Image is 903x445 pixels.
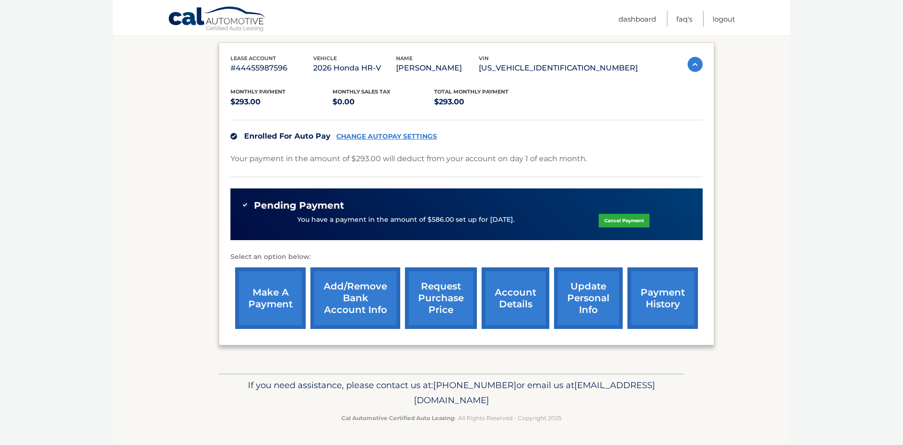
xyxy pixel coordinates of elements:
strong: Cal Automotive Certified Auto Leasing [341,414,454,422]
a: account details [482,267,549,329]
img: check-green.svg [242,202,248,208]
a: make a payment [235,267,306,329]
p: You have a payment in the amount of $586.00 set up for [DATE]. [297,215,515,225]
span: lease account [230,55,276,62]
span: vin [479,55,489,62]
span: Monthly Payment [230,88,285,95]
p: 2026 Honda HR-V [313,62,396,75]
span: [EMAIL_ADDRESS][DOMAIN_NAME] [414,380,655,406]
p: [PERSON_NAME] [396,62,479,75]
p: $0.00 [333,95,435,109]
a: update personal info [554,267,623,329]
p: Select an option below: [230,251,703,263]
span: Pending Payment [254,200,344,211]
span: Enrolled For Auto Pay [244,132,331,141]
img: check.svg [230,133,237,140]
a: payment history [627,267,698,329]
p: $293.00 [230,95,333,109]
span: Monthly sales Tax [333,88,390,95]
span: name [396,55,412,62]
p: If you need assistance, please contact us at: or email us at [225,378,678,408]
span: Total Monthly Payment [434,88,508,95]
p: Your payment in the amount of $293.00 will deduct from your account on day 1 of each month. [230,152,587,165]
a: Dashboard [618,11,656,27]
a: Cancel Payment [599,214,650,227]
a: Logout [713,11,735,27]
p: [US_VEHICLE_IDENTIFICATION_NUMBER] [479,62,638,75]
a: CHANGE AUTOPAY SETTINGS [336,133,437,141]
img: accordion-active.svg [688,57,703,72]
span: vehicle [313,55,337,62]
p: #44455987596 [230,62,313,75]
a: Cal Automotive [168,6,267,33]
a: Add/Remove bank account info [310,267,400,329]
span: [PHONE_NUMBER] [433,380,516,390]
a: request purchase price [405,267,477,329]
a: FAQ's [676,11,692,27]
p: - All Rights Reserved - Copyright 2025 [225,413,678,423]
p: $293.00 [434,95,536,109]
